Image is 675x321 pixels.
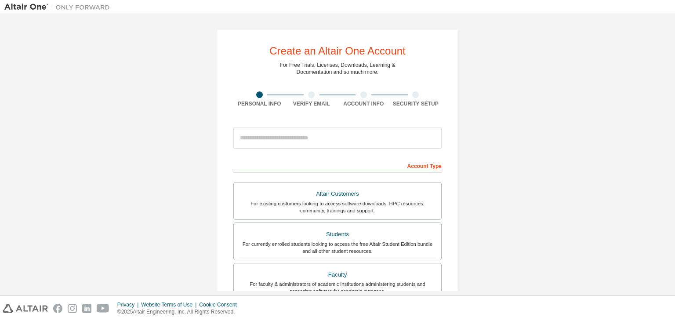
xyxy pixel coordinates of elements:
[337,100,390,107] div: Account Info
[280,62,396,76] div: For Free Trials, Licenses, Downloads, Learning & Documentation and so much more.
[239,269,436,281] div: Faculty
[53,304,62,313] img: facebook.svg
[117,308,242,316] p: © 2025 Altair Engineering, Inc. All Rights Reserved.
[239,228,436,241] div: Students
[239,188,436,200] div: Altair Customers
[239,200,436,214] div: For existing customers looking to access software downloads, HPC resources, community, trainings ...
[4,3,114,11] img: Altair One
[269,46,406,56] div: Create an Altair One Account
[141,301,199,308] div: Website Terms of Use
[82,304,91,313] img: linkedin.svg
[390,100,442,107] div: Security Setup
[233,100,286,107] div: Personal Info
[239,281,436,295] div: For faculty & administrators of academic institutions administering students and accessing softwa...
[97,304,109,313] img: youtube.svg
[233,158,442,172] div: Account Type
[286,100,338,107] div: Verify Email
[3,304,48,313] img: altair_logo.svg
[239,241,436,255] div: For currently enrolled students looking to access the free Altair Student Edition bundle and all ...
[199,301,242,308] div: Cookie Consent
[68,304,77,313] img: instagram.svg
[117,301,141,308] div: Privacy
